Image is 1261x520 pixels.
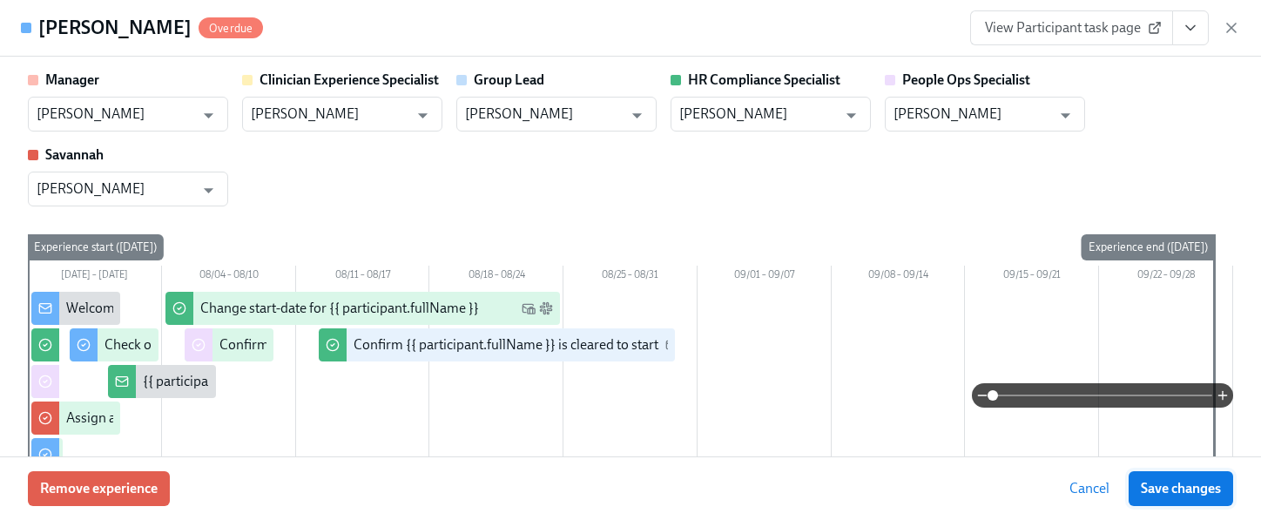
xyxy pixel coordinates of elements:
[409,102,436,129] button: Open
[195,177,222,204] button: Open
[1052,102,1079,129] button: Open
[522,301,536,315] svg: Work Email
[1082,234,1215,260] div: Experience end ([DATE])
[985,19,1158,37] span: View Participant task page
[219,335,403,355] div: Confirm cleared by People Ops
[195,102,222,129] button: Open
[143,372,498,391] div: {{ participant.fullName }} has filled out the onboarding form
[200,299,479,318] div: Change start-date for {{ participant.fullName }}
[539,301,553,315] svg: Slack
[66,299,394,318] div: Welcome from the Charlie Health Compliance Team 👋
[66,409,756,428] div: Assign a Clinician Experience Specialist for {{ participant.fullName }} (start-date {{ participan...
[665,338,679,352] svg: Work Email
[902,71,1030,88] strong: People Ops Specialist
[1069,480,1109,497] span: Cancel
[832,266,966,288] div: 09/08 – 09/14
[1172,10,1209,45] button: View task page
[838,102,865,129] button: Open
[624,102,651,129] button: Open
[1057,471,1122,506] button: Cancel
[429,266,563,288] div: 08/18 – 08/24
[260,71,439,88] strong: Clinician Experience Specialist
[1099,266,1233,288] div: 09/22 – 09/28
[45,71,99,88] strong: Manager
[38,15,192,41] h4: [PERSON_NAME]
[1141,480,1221,497] span: Save changes
[40,480,158,497] span: Remove experience
[698,266,832,288] div: 09/01 – 09/07
[354,335,658,355] div: Confirm {{ participant.fullName }} is cleared to start
[1129,471,1233,506] button: Save changes
[199,22,263,35] span: Overdue
[296,266,430,288] div: 08/11 – 08/17
[105,335,354,355] div: Check out our recommended laptop specs
[28,266,162,288] div: [DATE] – [DATE]
[45,146,104,163] strong: Savannah
[965,266,1099,288] div: 09/15 – 09/21
[563,266,698,288] div: 08/25 – 08/31
[970,10,1173,45] a: View Participant task page
[474,71,544,88] strong: Group Lead
[27,234,164,260] div: Experience start ([DATE])
[688,71,840,88] strong: HR Compliance Specialist
[162,266,296,288] div: 08/04 – 08/10
[28,471,170,506] button: Remove experience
